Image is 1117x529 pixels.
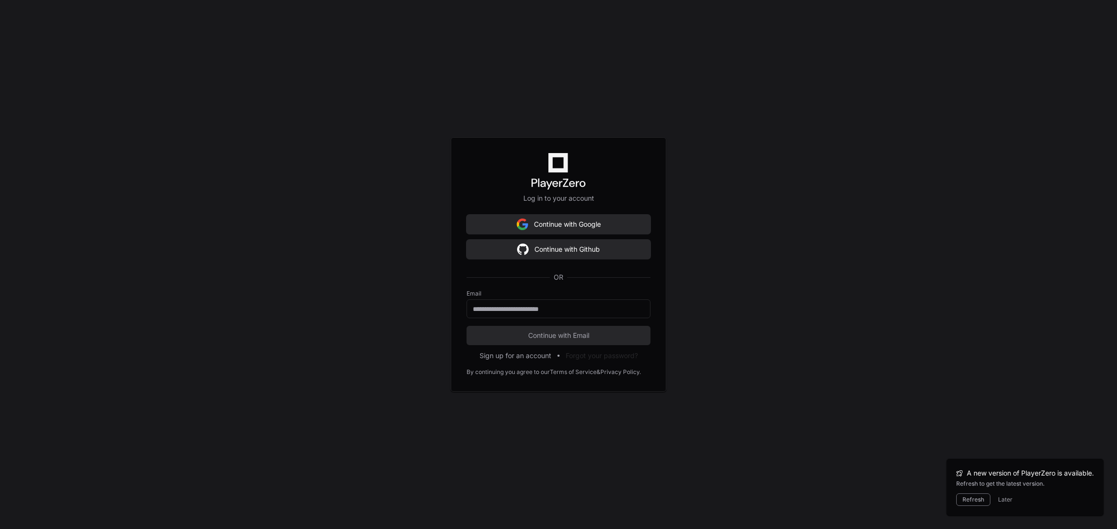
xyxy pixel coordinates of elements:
button: Continue with Google [467,215,650,234]
div: By continuing you agree to our [467,368,550,376]
span: Continue with Email [467,331,650,340]
a: Terms of Service [550,368,597,376]
label: Email [467,290,650,297]
span: OR [550,272,567,282]
div: Refresh to get the latest version. [956,480,1094,488]
span: A new version of PlayerZero is available. [967,468,1094,478]
button: Forgot your password? [566,351,638,361]
img: Sign in with google [517,215,528,234]
button: Refresh [956,493,990,506]
img: Sign in with google [517,240,529,259]
button: Continue with Github [467,240,650,259]
a: Privacy Policy. [600,368,641,376]
div: & [597,368,600,376]
button: Continue with Email [467,326,650,345]
button: Later [998,496,1013,503]
p: Log in to your account [467,194,650,203]
button: Sign up for an account [480,351,551,361]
